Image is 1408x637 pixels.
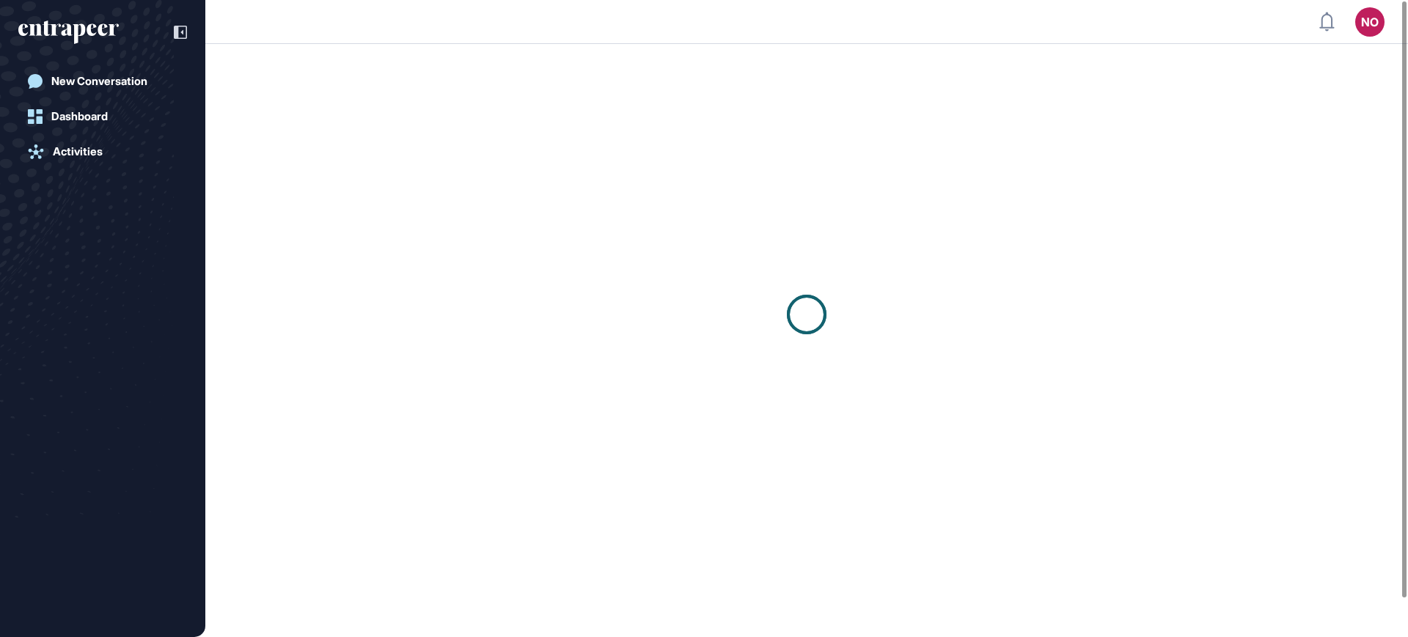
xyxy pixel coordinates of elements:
div: New Conversation [51,75,147,88]
a: Dashboard [18,102,187,131]
div: Activities [53,145,103,158]
button: NO [1355,7,1385,37]
div: entrapeer-logo [18,21,119,44]
a: Activities [18,137,187,166]
div: Dashboard [51,110,108,123]
a: New Conversation [18,67,187,96]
